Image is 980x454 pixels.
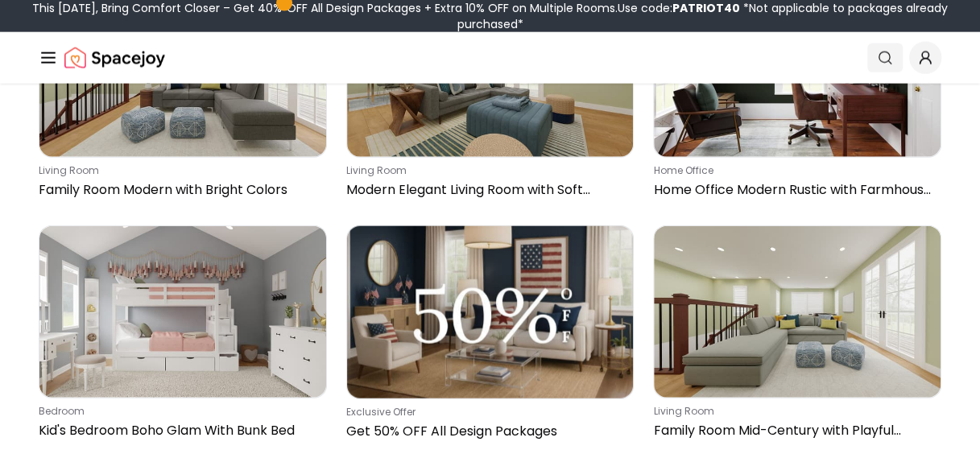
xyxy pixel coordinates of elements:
p: Home Office Modern Rustic with Farmhouse Accents [653,180,935,200]
p: living room [653,405,935,418]
p: bedroom [39,405,320,418]
img: Spacejoy Logo [64,42,165,74]
nav: Global [39,32,941,84]
a: Get 50% OFF All Design PackagesExclusive OfferGet 50% OFF All Design Packages [346,225,635,448]
p: living room [39,164,320,177]
p: home office [653,164,935,177]
p: Family Room Mid-Century with Playful Colors [653,421,935,440]
p: Modern Elegant Living Room with Soft Greens [346,180,628,200]
a: Kid's Bedroom Boho Glam With Bunk BedbedroomKid's Bedroom Boho Glam With Bunk Bed [39,225,327,448]
img: Get 50% OFF All Design Packages [347,226,634,398]
img: Family Room Mid-Century with Playful Colors [654,226,941,398]
p: Kid's Bedroom Boho Glam With Bunk Bed [39,421,320,440]
p: Get 50% OFF All Design Packages [346,422,628,441]
p: Exclusive Offer [346,406,628,419]
a: Family Room Mid-Century with Playful Colorsliving roomFamily Room Mid-Century with Playful Colors [653,225,941,448]
img: Kid's Bedroom Boho Glam With Bunk Bed [39,226,326,398]
p: living room [346,164,628,177]
p: Family Room Modern with Bright Colors [39,180,320,200]
a: Spacejoy [64,42,165,74]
